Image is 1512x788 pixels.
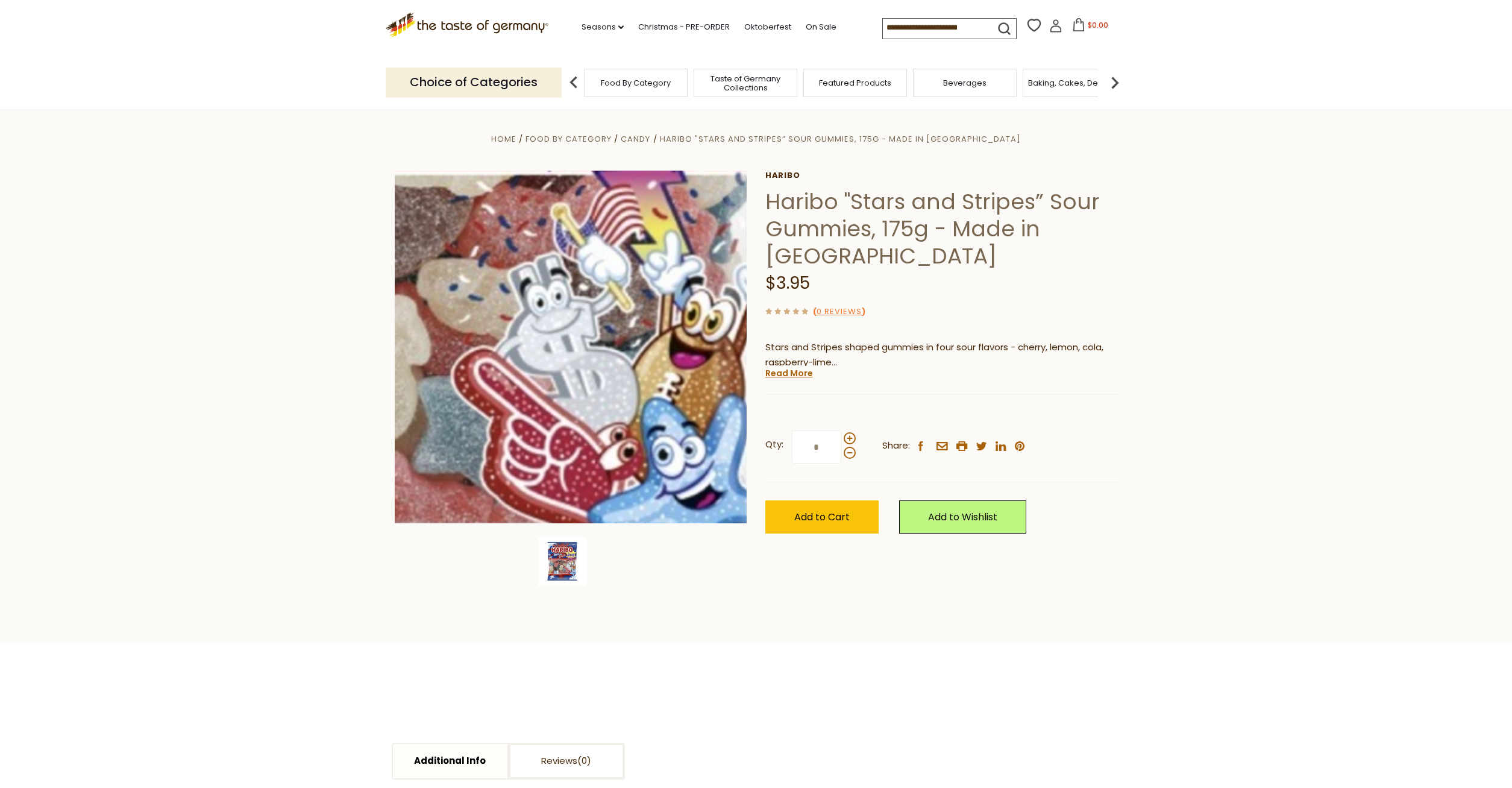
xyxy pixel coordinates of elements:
a: Reviews [509,744,624,778]
a: Food By Category [525,133,612,145]
a: Add to Wishlist [899,500,1026,534]
img: next arrow [1103,71,1127,95]
a: Oktoberfest [744,20,791,34]
p: Stars and Stripes shaped gummies in four sour flavors - cherry, lemon, cola, raspberry-lime [765,340,1118,370]
input: Qty: [792,430,841,464]
a: Home [491,133,516,145]
a: Baking, Cakes, Desserts [1028,78,1121,87]
a: On Sale [806,20,836,34]
a: Haribo "Stars and Stripes” Sour Gummies, 175g - Made in [GEOGRAPHIC_DATA] [660,133,1021,145]
span: Add to Cart [794,510,850,524]
a: Beverages [943,78,987,87]
a: Food By Category [601,78,671,87]
a: Read More [765,367,813,379]
img: Haribo Stars and Stripes [538,537,586,585]
p: Choice of Categories [386,68,562,97]
a: Additional Info [393,744,507,778]
a: Christmas - PRE-ORDER [638,20,730,34]
span: $0.00 [1088,20,1108,30]
button: Add to Cart [765,500,879,534]
span: Share: [882,438,910,453]
h1: Haribo "Stars and Stripes” Sour Gummies, 175g - Made in [GEOGRAPHIC_DATA] [765,188,1118,269]
img: previous arrow [562,71,586,95]
a: 0 Reviews [817,306,862,318]
button: $0.00 [1065,18,1116,36]
a: Seasons [582,20,624,34]
a: Taste of Germany Collections [697,74,794,92]
strong: Qty: [765,437,783,452]
span: $3.95 [765,271,810,295]
a: Featured Products [819,78,891,87]
span: ( ) [813,306,865,317]
a: Candy [621,133,650,145]
a: Haribo [765,171,1118,180]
